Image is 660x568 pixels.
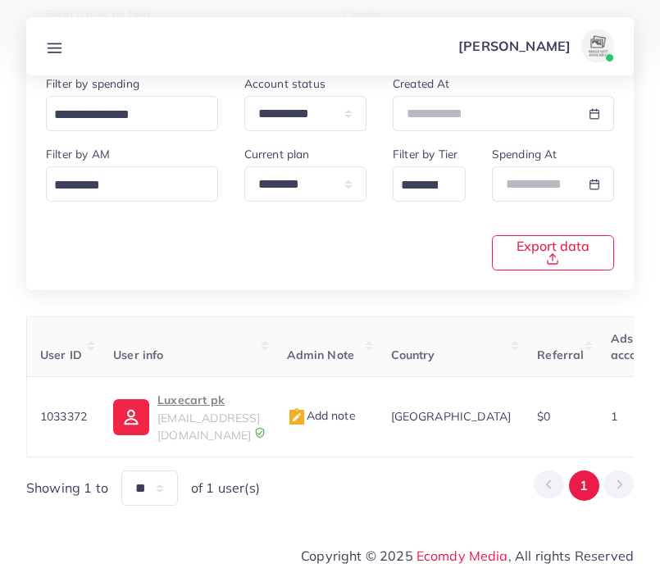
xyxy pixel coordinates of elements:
button: Export data [492,235,614,270]
label: Account status [244,75,325,92]
img: 9CAL8B2pu8EFxCJHYAAAAldEVYdGRhdGU6Y3JlYXRlADIwMjItMTItMDlUMDQ6NTg6MzkrMDA6MDBXSlgLAAAAJXRFWHRkYXR... [254,427,266,438]
span: User ID [40,348,82,362]
img: ic-user-info.36bf1079.svg [113,399,149,435]
span: Copyright © 2025 [301,546,634,566]
span: Showing 1 to [26,479,108,498]
p: [PERSON_NAME] [458,36,571,56]
span: Referral [537,348,584,362]
label: Filter by Tier [393,146,457,162]
span: 1033372 [40,409,87,424]
label: Filter by spending [46,75,139,92]
span: 1 [611,409,617,424]
a: [PERSON_NAME]avatar [449,30,621,62]
span: of 1 user(s) [191,479,260,498]
input: Search for option [48,173,197,198]
div: Search for option [46,166,218,202]
span: User info [113,348,163,362]
input: Search for option [395,173,444,198]
img: admin_note.cdd0b510.svg [287,407,307,427]
span: Export data [512,239,594,266]
label: Spending At [492,146,558,162]
p: Luxecart pk [157,390,260,410]
span: [EMAIL_ADDRESS][DOMAIN_NAME] [157,411,260,442]
label: Current plan [244,146,310,162]
span: Country [391,348,435,362]
input: Search for option [48,102,197,128]
button: Go to page 1 [569,470,599,501]
span: $0 [537,409,550,424]
span: Add note [287,408,356,423]
a: Ecomdy Media [416,548,508,564]
span: [GEOGRAPHIC_DATA] [391,409,512,424]
span: Ads accounts [611,331,660,362]
span: , All rights Reserved [508,546,634,566]
label: Filter by AM [46,146,110,162]
a: Luxecart pk[EMAIL_ADDRESS][DOMAIN_NAME] [113,390,260,443]
span: Admin Note [287,348,355,362]
label: Created At [393,75,450,92]
div: Search for option [393,166,466,202]
div: Search for option [46,96,218,131]
img: avatar [581,30,614,62]
ul: Pagination [534,470,634,501]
